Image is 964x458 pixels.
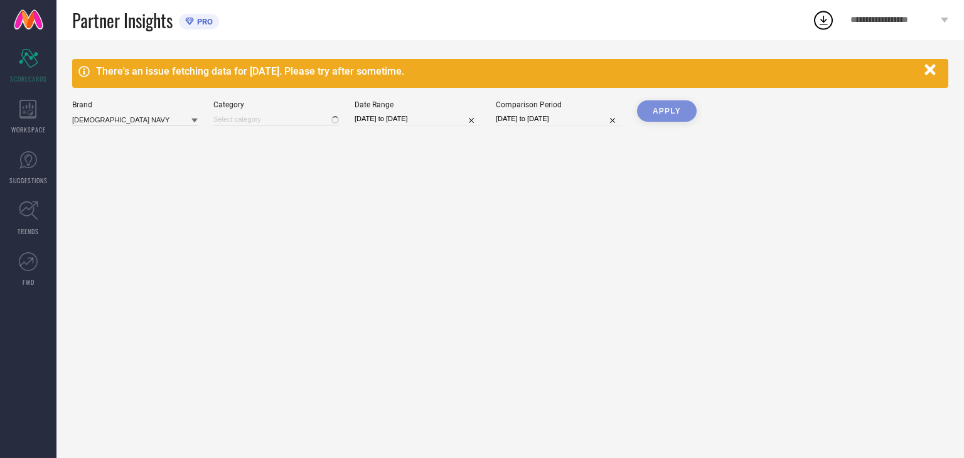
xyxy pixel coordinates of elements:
[194,17,213,26] span: PRO
[496,100,621,109] div: Comparison Period
[9,176,48,185] span: SUGGESTIONS
[23,277,35,287] span: FWD
[213,100,339,109] div: Category
[10,74,47,83] span: SCORECARDS
[355,112,480,125] input: Select date range
[496,112,621,125] input: Select comparison period
[18,226,39,236] span: TRENDS
[11,125,46,134] span: WORKSPACE
[96,65,918,77] div: There's an issue fetching data for [DATE]. Please try after sometime.
[72,8,173,33] span: Partner Insights
[355,100,480,109] div: Date Range
[812,9,835,31] div: Open download list
[72,100,198,109] div: Brand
